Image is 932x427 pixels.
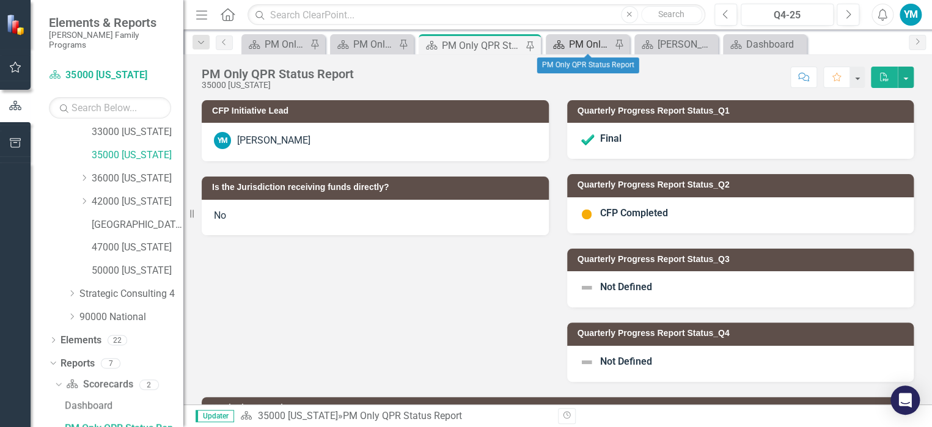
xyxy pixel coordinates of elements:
[139,379,159,390] div: 2
[49,97,171,119] input: Search Below...
[741,4,834,26] button: Q4-25
[240,409,548,423] div: »
[641,6,702,23] button: Search
[342,410,461,422] div: PM Only QPR Status Report
[600,356,652,367] span: Not Defined
[549,37,611,52] a: PM Only QPR Status Report
[600,207,668,219] span: CFP Completed
[637,37,715,52] a: [PERSON_NAME] Overview
[212,403,908,412] h3: Work Plan Overview
[49,68,171,82] a: 35000 [US_STATE]
[61,357,95,371] a: Reports
[214,132,231,149] div: YM
[578,106,908,115] h3: Quarterly Progress Report Status_Q1
[600,281,652,293] span: Not Defined
[353,37,395,52] div: PM Only QPR Status Report
[92,172,183,186] a: 36000 [US_STATE]
[745,8,830,23] div: Q4-25
[61,334,101,348] a: Elements
[92,218,183,232] a: [GEOGRAPHIC_DATA][US_STATE]
[442,38,523,53] div: PM Only QPR Status Report
[257,410,337,422] a: 35000 [US_STATE]
[578,180,908,189] h3: Quarterly Progress Report Status_Q2
[62,396,183,415] a: Dashboard
[237,134,310,148] div: [PERSON_NAME]
[212,183,543,192] h3: Is the Jurisdiction receiving funds directly?
[65,400,183,411] div: Dashboard
[79,310,183,324] a: 90000 National
[6,14,28,35] img: ClearPoint Strategy
[49,15,171,30] span: Elements & Reports
[212,106,543,115] h3: CFP Initiative Lead
[579,206,594,221] img: CFP Completed
[79,287,183,301] a: Strategic Consulting 4
[579,355,594,370] img: Not Defined
[333,37,395,52] a: PM Only QPR Status Report
[244,37,307,52] a: PM Only QPR Status Report
[101,358,120,368] div: 7
[578,329,908,338] h3: Quarterly Progress Report Status_Q4
[66,378,133,392] a: Scorecards
[537,57,639,73] div: PM Only QPR Status Report
[746,37,804,52] div: Dashboard
[92,264,183,278] a: 50000 [US_STATE]
[202,67,354,81] div: PM Only QPR Status Report
[265,37,307,52] div: PM Only QPR Status Report
[578,255,908,264] h3: Quarterly Progress Report Status_Q3
[579,132,594,147] img: Final
[890,385,920,415] div: Open Intercom Messenger
[248,4,705,26] input: Search ClearPoint...
[196,410,234,422] span: Updater
[92,125,183,139] a: 33000 [US_STATE]
[569,37,611,52] div: PM Only QPR Status Report
[214,210,226,221] span: No
[108,335,127,345] div: 22
[658,37,715,52] div: [PERSON_NAME] Overview
[579,280,594,295] img: Not Defined
[900,4,922,26] button: YM
[658,9,684,19] span: Search
[600,133,622,145] span: Final
[92,241,183,255] a: 47000 [US_STATE]
[49,30,171,50] small: [PERSON_NAME] Family Programs
[726,37,804,52] a: Dashboard
[202,81,354,90] div: 35000 [US_STATE]
[92,195,183,209] a: 42000 [US_STATE]
[92,148,183,162] a: 35000 [US_STATE]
